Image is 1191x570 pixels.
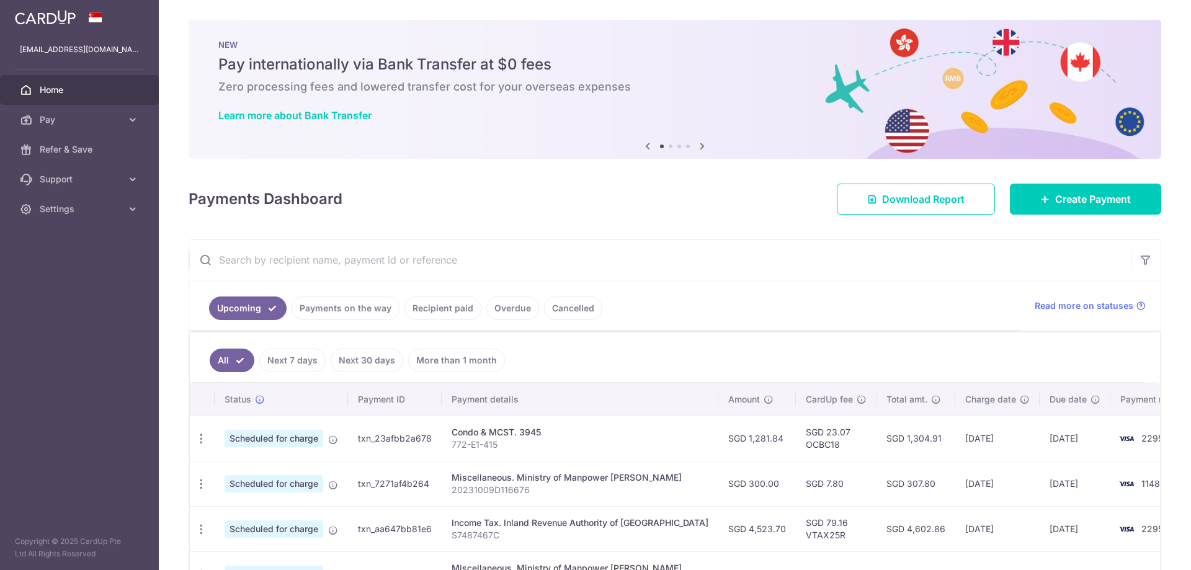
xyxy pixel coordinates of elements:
th: Payment ID [348,383,442,416]
td: SGD 307.80 [877,461,955,506]
a: Create Payment [1010,184,1161,215]
img: Bank Card [1114,522,1139,537]
p: NEW [218,40,1131,50]
img: Bank Card [1114,431,1139,446]
span: Home [40,84,122,96]
p: S7487467C [452,529,708,541]
p: 772-E1-415 [452,439,708,451]
td: [DATE] [1040,506,1110,551]
a: All [210,349,254,372]
a: Next 30 days [331,349,403,372]
a: Read more on statuses [1035,300,1146,312]
span: Refer & Save [40,143,122,156]
span: 2295 [1141,433,1163,443]
a: Learn more about Bank Transfer [218,109,372,122]
input: Search by recipient name, payment id or reference [189,240,1131,280]
a: Payments on the way [292,296,399,320]
span: Settings [40,203,122,215]
td: [DATE] [955,506,1040,551]
div: Miscellaneous. Ministry of Manpower [PERSON_NAME] [452,471,708,484]
td: SGD 79.16 VTAX25R [796,506,877,551]
p: [EMAIL_ADDRESS][DOMAIN_NAME] [20,43,139,56]
img: CardUp [15,10,76,25]
td: txn_7271af4b264 [348,461,442,506]
td: [DATE] [955,416,1040,461]
span: Create Payment [1055,192,1131,207]
span: Scheduled for charge [225,475,323,492]
td: [DATE] [1040,416,1110,461]
span: 1148 [1141,478,1160,489]
span: Pay [40,114,122,126]
a: Recipient paid [404,296,481,320]
h6: Zero processing fees and lowered transfer cost for your overseas expenses [218,79,1131,94]
span: Scheduled for charge [225,520,323,538]
span: CardUp fee [806,393,853,406]
td: SGD 1,281.84 [718,416,796,461]
a: Overdue [486,296,539,320]
td: SGD 23.07 OCBC18 [796,416,877,461]
td: SGD 4,602.86 [877,506,955,551]
a: Download Report [837,184,995,215]
a: Next 7 days [259,349,326,372]
div: Condo & MCST. 3945 [452,426,708,439]
h4: Payments Dashboard [189,188,342,210]
td: txn_aa647bb81e6 [348,506,442,551]
span: Read more on statuses [1035,300,1133,312]
h5: Pay internationally via Bank Transfer at $0 fees [218,55,1131,74]
img: Bank Card [1114,476,1139,491]
td: [DATE] [955,461,1040,506]
td: txn_23afbb2a678 [348,416,442,461]
th: Payment details [442,383,718,416]
td: [DATE] [1040,461,1110,506]
span: Charge date [965,393,1016,406]
span: Total amt. [886,393,927,406]
span: Support [40,173,122,185]
a: Cancelled [544,296,602,320]
span: Scheduled for charge [225,430,323,447]
span: Due date [1050,393,1087,406]
span: Status [225,393,251,406]
td: SGD 7.80 [796,461,877,506]
a: More than 1 month [408,349,505,372]
span: Download Report [882,192,965,207]
a: Upcoming [209,296,287,320]
p: 20231009D116676 [452,484,708,496]
span: Amount [728,393,760,406]
img: Bank transfer banner [189,20,1161,159]
td: SGD 4,523.70 [718,506,796,551]
td: SGD 300.00 [718,461,796,506]
div: Income Tax. Inland Revenue Authority of [GEOGRAPHIC_DATA] [452,517,708,529]
td: SGD 1,304.91 [877,416,955,461]
span: 2295 [1141,523,1163,534]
